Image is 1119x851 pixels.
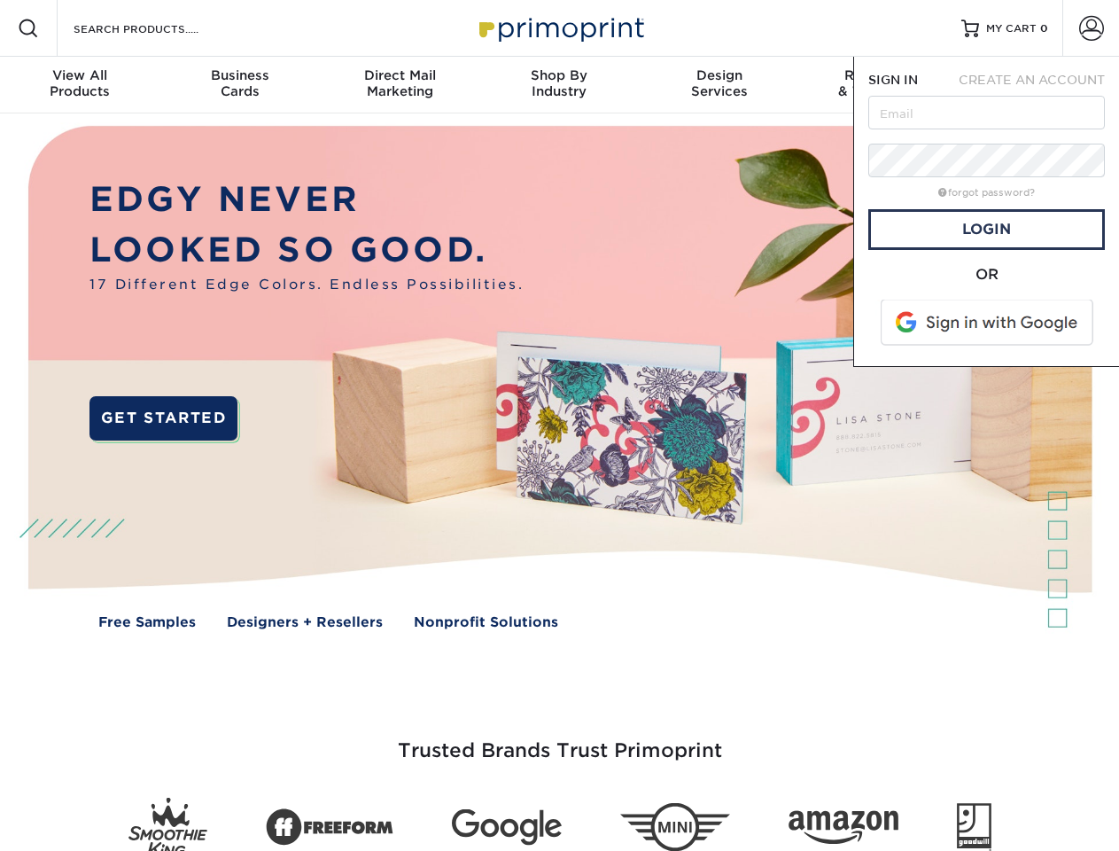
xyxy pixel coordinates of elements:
span: 17 Different Edge Colors. Endless Possibilities. [89,275,524,295]
span: Shop By [479,67,639,83]
p: LOOKED SO GOOD. [89,225,524,276]
a: forgot password? [938,187,1035,199]
a: BusinessCards [159,57,319,113]
span: 0 [1040,22,1048,35]
div: OR [868,264,1105,285]
a: Resources& Templates [799,57,959,113]
p: EDGY NEVER [89,175,524,225]
a: Direct MailMarketing [320,57,479,113]
span: Resources [799,67,959,83]
a: GET STARTED [89,396,237,441]
span: SIGN IN [868,73,918,87]
span: MY CART [986,21,1037,36]
a: Login [868,209,1105,250]
span: Business [159,67,319,83]
input: Email [868,96,1105,129]
span: Design [640,67,799,83]
div: Cards [159,67,319,99]
a: Shop ByIndustry [479,57,639,113]
img: Primoprint [471,9,649,47]
div: Marketing [320,67,479,99]
div: Industry [479,67,639,99]
a: Designers + Resellers [227,613,383,633]
span: Direct Mail [320,67,479,83]
img: Goodwill [957,803,991,851]
h3: Trusted Brands Trust Primoprint [42,697,1078,784]
img: Amazon [789,811,898,845]
img: Google [452,809,562,846]
div: & Templates [799,67,959,99]
input: SEARCH PRODUCTS..... [72,18,245,39]
div: Services [640,67,799,99]
a: Nonprofit Solutions [414,613,558,633]
span: CREATE AN ACCOUNT [959,73,1105,87]
a: Free Samples [98,613,196,633]
a: DesignServices [640,57,799,113]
